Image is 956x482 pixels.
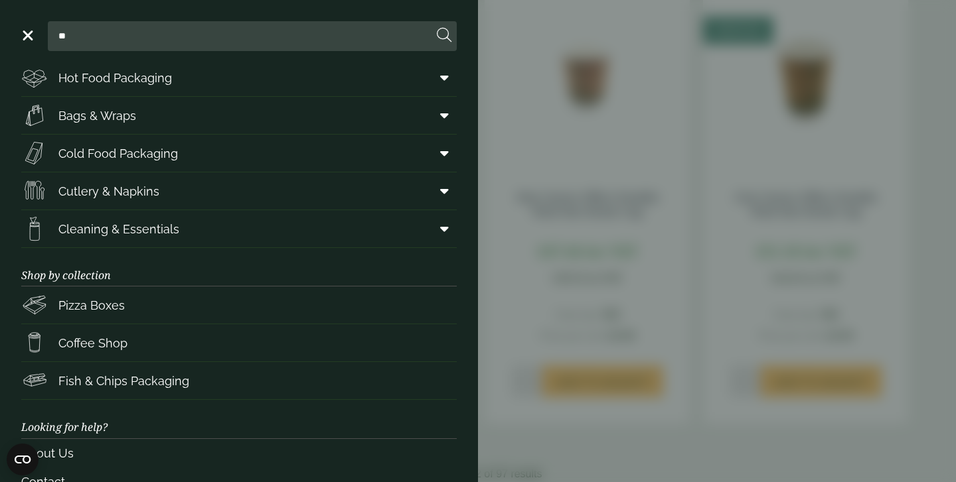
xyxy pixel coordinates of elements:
img: FishNchip_box.svg [21,367,48,394]
h3: Shop by collection [21,248,457,286]
img: Deli_box.svg [21,64,48,91]
a: Pizza Boxes [21,286,457,324]
a: Hot Food Packaging [21,59,457,96]
span: Cutlery & Napkins [58,182,159,200]
a: Cleaning & Essentials [21,210,457,247]
img: HotDrink_paperCup.svg [21,330,48,356]
span: Coffee Shop [58,334,127,352]
a: Cold Food Packaging [21,135,457,172]
span: Pizza Boxes [58,296,125,314]
span: Fish & Chips Packaging [58,372,189,390]
a: Coffee Shop [21,324,457,361]
a: Fish & Chips Packaging [21,362,457,399]
img: Sandwich_box.svg [21,140,48,166]
img: Pizza_boxes.svg [21,292,48,318]
a: Bags & Wraps [21,97,457,134]
span: Bags & Wraps [58,107,136,125]
h3: Looking for help? [21,400,457,438]
span: Hot Food Packaging [58,69,172,87]
img: Paper_carriers.svg [21,102,48,129]
span: Cleaning & Essentials [58,220,179,238]
img: open-wipe.svg [21,215,48,242]
button: Open CMP widget [7,444,39,475]
a: Cutlery & Napkins [21,172,457,210]
span: Cold Food Packaging [58,145,178,162]
img: Cutlery.svg [21,178,48,204]
a: About Us [21,439,457,467]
